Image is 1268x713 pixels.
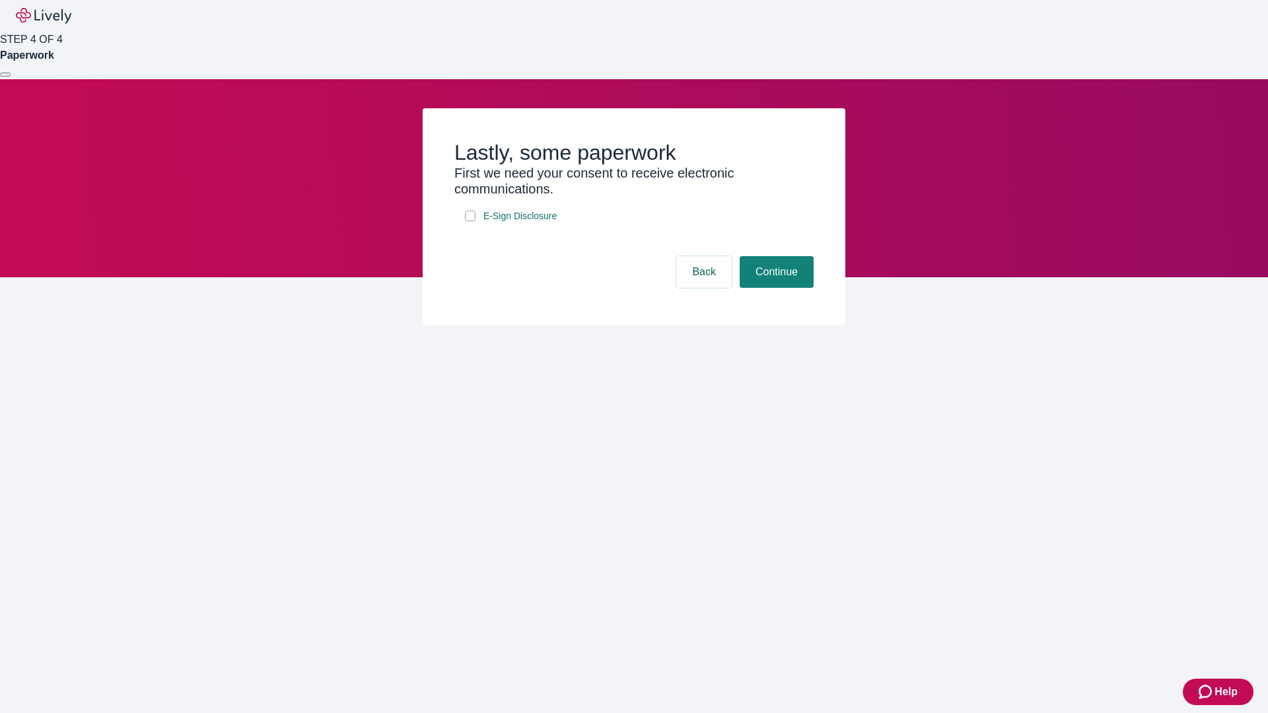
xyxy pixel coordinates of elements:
a: e-sign disclosure document [481,208,559,224]
img: Lively [16,8,71,24]
h2: Lastly, some paperwork [454,140,814,165]
svg: Zendesk support icon [1199,684,1215,700]
button: Zendesk support iconHelp [1183,679,1253,705]
button: Continue [740,256,814,288]
button: Back [676,256,732,288]
span: E-Sign Disclosure [483,209,557,223]
h3: First we need your consent to receive electronic communications. [454,165,814,197]
span: Help [1215,684,1238,700]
